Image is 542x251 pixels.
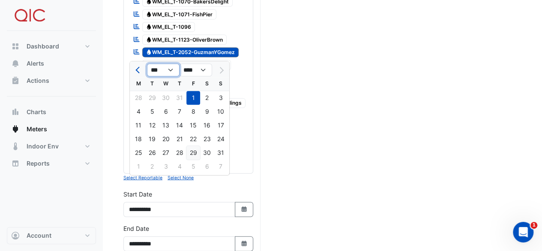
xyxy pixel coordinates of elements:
div: Saturday, August 16, 2025 [200,119,214,133]
div: Wednesday, August 20, 2025 [159,133,173,146]
div: Tuesday, August 19, 2025 [145,133,159,146]
div: Friday, August 8, 2025 [186,105,200,119]
app-icon: Reports [11,159,20,168]
fa-icon: Reportable [133,10,141,18]
div: 27 [159,146,173,160]
div: Tuesday, August 5, 2025 [145,105,159,119]
div: T [145,77,159,91]
button: Account [7,227,96,244]
label: Start Date [123,190,152,199]
button: Previous month [133,64,144,77]
div: Thursday, August 7, 2025 [173,105,186,119]
fa-icon: Water [146,36,152,43]
div: 28 [173,146,186,160]
span: Indoor Env [27,142,59,151]
small: Select None [168,175,194,181]
div: Monday, July 28, 2025 [132,91,145,105]
div: 13 [159,119,173,133]
div: Monday, August 4, 2025 [132,105,145,119]
button: Charts [7,103,96,121]
span: WM_EL_T-2052-GuzmanYGomez [142,48,239,58]
div: 22 [186,133,200,146]
div: Sunday, August 3, 2025 [214,91,228,105]
fa-icon: Reportable [133,48,141,56]
div: 21 [173,133,186,146]
span: WM_EL_T-2053-GamiChicken [142,60,231,70]
div: 8 [186,105,200,119]
div: 16 [200,119,214,133]
div: Sunday, August 24, 2025 [214,133,228,146]
div: 25 [132,146,145,160]
div: 23 [200,133,214,146]
div: Friday, August 1, 2025 [186,91,200,105]
div: S [200,77,214,91]
div: 17 [214,119,228,133]
div: 14 [173,119,186,133]
div: Thursday, July 31, 2025 [173,91,186,105]
button: Indoor Env [7,138,96,155]
div: 10 [214,105,228,119]
app-icon: Actions [11,76,20,85]
div: 29 [186,146,200,160]
button: Actions [7,72,96,89]
div: Tuesday, July 29, 2025 [145,91,159,105]
span: Dashboard [27,42,59,51]
div: 28 [132,91,145,105]
div: 3 [214,91,228,105]
span: 1 [530,222,537,229]
div: M [132,77,145,91]
div: T [173,77,186,91]
div: Sunday, August 17, 2025 [214,119,228,133]
select: Select year [180,64,212,77]
img: Company Logo [10,7,49,24]
span: WM_EL_T-1123-OliverBrown [142,35,227,45]
span: Alerts [27,59,44,68]
div: 7 [173,105,186,119]
fa-icon: Water [146,49,152,56]
app-icon: Alerts [11,59,20,68]
span: WM_EL_T-1071-FishPier [142,9,217,20]
small: Select Reportable [123,175,162,181]
span: Meters [27,125,47,133]
div: 1 [186,91,200,105]
div: Tuesday, August 12, 2025 [145,119,159,133]
div: 2 [200,91,214,105]
div: 19 [145,133,159,146]
button: Select None [168,174,194,181]
div: 30 [159,91,173,105]
div: 9 [200,105,214,119]
span: WM_EL_T-1096 [142,22,195,33]
div: 30 [200,146,214,160]
div: F [186,77,200,91]
div: Monday, August 25, 2025 [132,146,145,160]
app-icon: Dashboard [11,42,20,51]
fa-icon: Reportable [133,23,141,30]
span: Reports [27,159,50,168]
button: Meters [7,121,96,138]
div: 26 [145,146,159,160]
div: 12 [145,119,159,133]
div: 31 [173,91,186,105]
div: Saturday, August 9, 2025 [200,105,214,119]
div: Saturday, August 30, 2025 [200,146,214,160]
button: Dashboard [7,38,96,55]
div: Friday, August 22, 2025 [186,133,200,146]
app-icon: Charts [11,108,20,116]
button: Reports [7,155,96,172]
div: Sunday, August 31, 2025 [214,146,228,160]
div: Tuesday, August 26, 2025 [145,146,159,160]
div: Sunday, August 10, 2025 [214,105,228,119]
app-icon: Indoor Env [11,142,20,151]
app-icon: Meters [11,125,20,133]
div: S [214,77,228,91]
div: Thursday, August 21, 2025 [173,133,186,146]
div: Thursday, August 28, 2025 [173,146,186,160]
div: Monday, August 18, 2025 [132,133,145,146]
div: Saturday, August 23, 2025 [200,133,214,146]
span: Actions [27,76,49,85]
div: 18 [132,133,145,146]
div: Thursday, August 14, 2025 [173,119,186,133]
div: 4 [132,105,145,119]
fa-icon: Reportable [133,36,141,43]
div: 6 [159,105,173,119]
